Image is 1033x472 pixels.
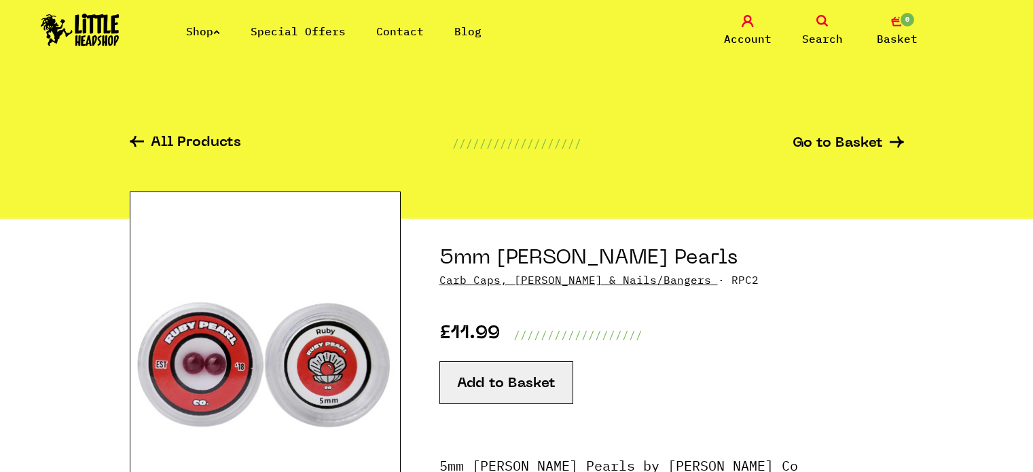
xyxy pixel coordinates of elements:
[439,361,573,404] button: Add to Basket
[130,136,241,151] a: All Products
[439,246,904,272] h1: 5mm [PERSON_NAME] Pearls
[899,12,916,28] span: 0
[877,31,918,47] span: Basket
[376,24,424,38] a: Contact
[863,15,931,47] a: 0 Basket
[439,272,904,288] p: · RPC2
[41,14,120,46] img: Little Head Shop Logo
[513,327,642,343] p: ///////////////////
[724,31,772,47] span: Account
[789,15,856,47] a: Search
[452,135,581,151] p: ///////////////////
[793,137,904,151] a: Go to Basket
[186,24,220,38] a: Shop
[439,327,500,343] p: £11.99
[802,31,843,47] span: Search
[439,273,711,287] a: Carb Caps, [PERSON_NAME] & Nails/Bangers
[454,24,482,38] a: Blog
[251,24,346,38] a: Special Offers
